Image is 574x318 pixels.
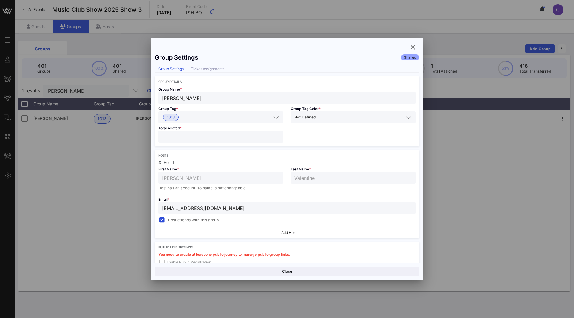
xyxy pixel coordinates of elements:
[158,245,416,249] div: Public Link Settings
[291,167,311,171] span: Last Name
[187,66,228,72] div: Ticket Assignments
[155,54,198,61] div: Group Settings
[278,231,297,235] button: Add Host
[158,167,179,171] span: First Name
[158,106,178,111] span: Group Tag
[158,197,169,202] span: Email
[401,54,419,60] div: Shared
[281,230,297,235] span: Add Host
[158,126,182,130] span: Total Alloted
[158,111,283,123] div: 1013
[294,114,316,120] span: Not Defined
[158,252,290,257] span: You need to create at least one public journey to manage public group links.
[291,106,321,111] span: Group Tag Color
[291,111,416,123] div: Not Defined
[168,217,219,223] span: Host attends with this group
[158,87,182,92] span: Group Name
[167,114,175,121] span: 1013
[158,80,416,83] div: Group Details
[164,160,174,165] span: Host 1
[158,154,416,157] div: Hosts
[158,186,246,190] span: Host has an account, so name is not changeable
[155,267,419,276] button: Close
